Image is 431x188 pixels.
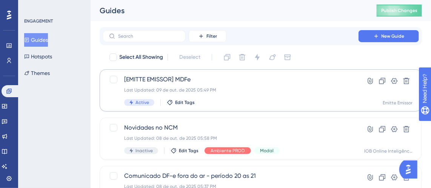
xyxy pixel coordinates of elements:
span: Deselect [179,53,200,62]
button: Edit Tags [167,99,195,105]
div: Emitte Emissor [383,100,413,106]
div: IOB Online Inteligência [364,148,413,154]
button: Edit Tags [171,148,199,154]
span: Active [135,99,149,105]
div: Guides [100,5,358,16]
div: ENGAGEMENT [24,18,53,24]
span: Need Help? [18,2,47,11]
span: Edit Tags [179,148,199,154]
span: Inactive [135,148,153,154]
span: Filter [206,33,217,39]
span: Publish Changes [381,8,417,14]
span: Modal [260,148,274,154]
span: Ambiente PROD [211,148,245,154]
span: New Guide [382,33,405,39]
button: New Guide [359,30,419,42]
button: Guides [24,33,48,47]
button: Publish Changes [377,5,422,17]
span: Novidades no NCM [124,123,337,132]
button: Hotspots [24,50,52,63]
span: [EMITTE EMISSOR] MDFe [124,75,337,84]
div: Last Updated: 08 de out. de 2025 05:58 PM [124,135,337,141]
span: Comunicado DF-e fora do ar - período 20 as 21 [124,171,337,180]
iframe: UserGuiding AI Assistant Launcher [399,158,422,181]
span: Select All Showing [119,53,163,62]
button: Filter [189,30,226,42]
div: Last Updated: 09 de out. de 2025 05:49 PM [124,87,337,93]
button: Themes [24,66,50,80]
button: Deselect [172,50,207,64]
input: Search [118,34,179,39]
span: Edit Tags [175,99,195,105]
